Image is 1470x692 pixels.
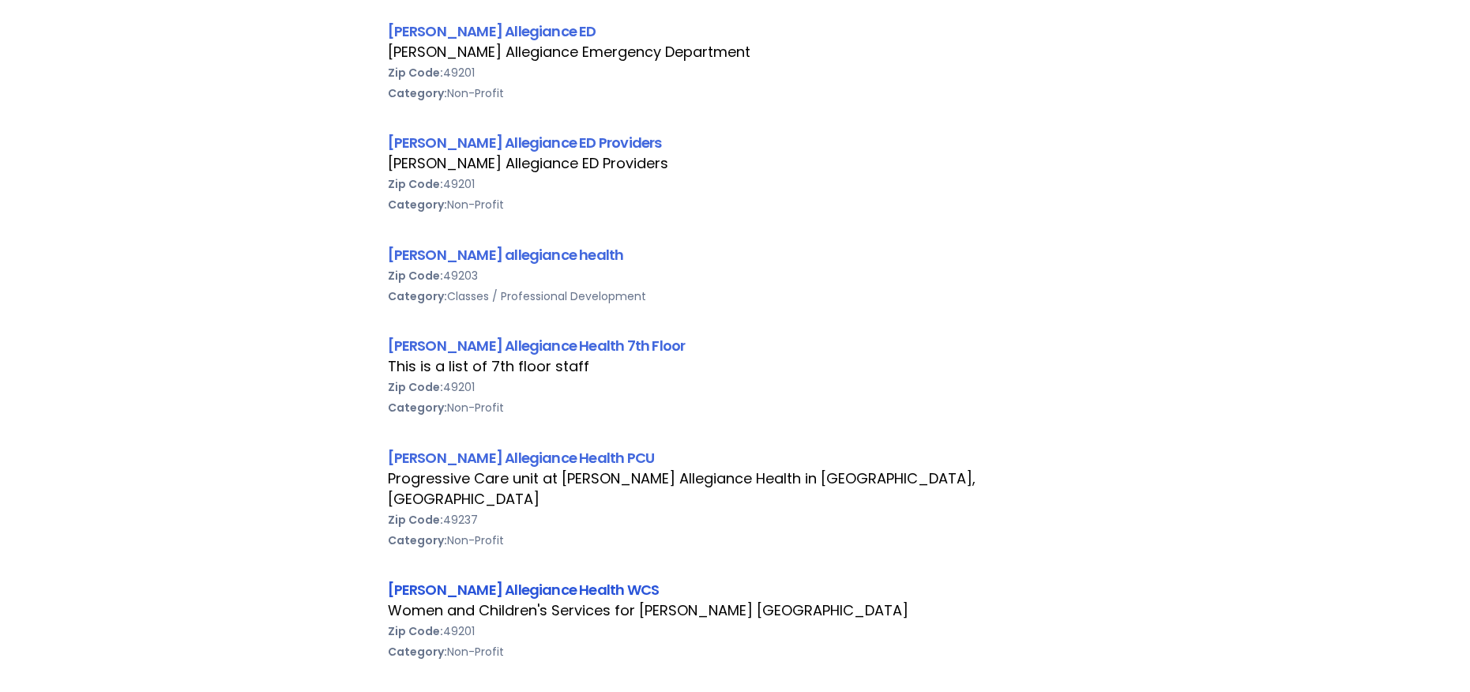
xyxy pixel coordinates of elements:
div: Classes / Professional Development [388,286,1083,307]
div: Non-Profit [388,83,1083,103]
b: Zip Code: [388,512,443,528]
div: Non-Profit [388,397,1083,418]
b: Zip Code: [388,65,443,81]
div: Progressive Care unit at [PERSON_NAME] Allegiance Health in [GEOGRAPHIC_DATA], [GEOGRAPHIC_DATA] [388,468,1083,510]
b: Category: [388,85,447,101]
a: [PERSON_NAME] Allegiance ED Providers [388,133,662,152]
div: Women and Children's Services for [PERSON_NAME] [GEOGRAPHIC_DATA] [388,600,1083,621]
div: [PERSON_NAME] Allegiance Health 7th Floor [388,335,1083,356]
a: [PERSON_NAME] Allegiance Health WCS [388,580,660,600]
b: Zip Code: [388,268,443,284]
div: [PERSON_NAME] allegiance health [388,244,1083,265]
b: Category: [388,532,447,548]
div: Non-Profit [388,641,1083,662]
div: [PERSON_NAME] Allegiance Health WCS [388,579,1083,600]
a: [PERSON_NAME] Allegiance Health PCU [388,448,655,468]
div: 49203 [388,265,1083,286]
div: [PERSON_NAME] Allegiance Emergency Department [388,42,1083,62]
div: This is a list of 7th floor staff [388,356,1083,377]
b: Category: [388,288,447,304]
a: [PERSON_NAME] Allegiance Health 7th Floor [388,336,686,355]
b: Category: [388,644,447,660]
b: Category: [388,400,447,416]
div: 49201 [388,62,1083,83]
div: [PERSON_NAME] Allegiance ED [388,21,1083,42]
div: Non-Profit [388,194,1083,215]
div: 49237 [388,510,1083,530]
div: Non-Profit [388,530,1083,551]
a: [PERSON_NAME] allegiance health [388,245,624,265]
b: Zip Code: [388,623,443,639]
div: 49201 [388,621,1083,641]
b: Category: [388,197,447,212]
b: Zip Code: [388,176,443,192]
div: [PERSON_NAME] Allegiance Health PCU [388,447,1083,468]
b: Zip Code: [388,379,443,395]
div: [PERSON_NAME] Allegiance ED Providers [388,153,1083,174]
div: 49201 [388,377,1083,397]
div: [PERSON_NAME] Allegiance ED Providers [388,132,1083,153]
div: 49201 [388,174,1083,194]
a: [PERSON_NAME] Allegiance ED [388,21,596,41]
